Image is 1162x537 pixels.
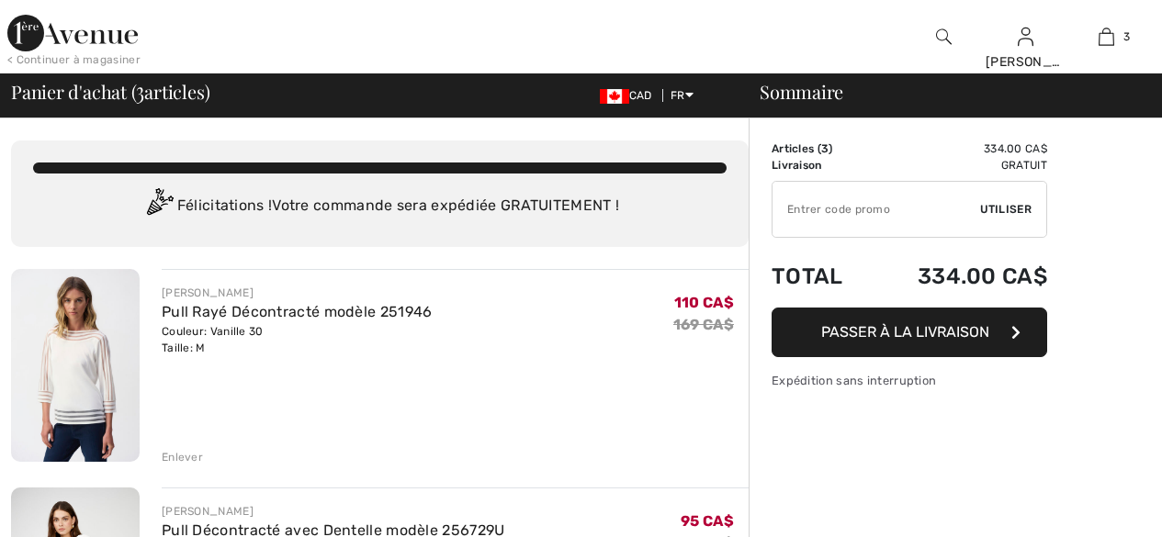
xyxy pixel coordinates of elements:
div: Sommaire [738,83,1151,101]
td: 334.00 CA$ [869,245,1047,308]
div: [PERSON_NAME] [986,52,1066,72]
td: Total [772,245,869,308]
div: Couleur: Vanille 30 Taille: M [162,323,433,356]
a: Pull Rayé Décontracté modèle 251946 [162,303,433,320]
a: Se connecter [1018,28,1033,45]
a: 3 [1066,26,1146,48]
input: Code promo [773,182,980,237]
span: 110 CA$ [674,294,734,311]
img: Mon panier [1099,26,1114,48]
span: Utiliser [980,201,1032,218]
span: FR [671,89,694,102]
span: Passer à la livraison [821,323,989,341]
img: Pull Rayé Décontracté modèle 251946 [11,269,140,462]
img: Canadian Dollar [600,89,629,104]
td: Gratuit [869,157,1047,173]
div: [PERSON_NAME] [162,503,505,520]
img: 1ère Avenue [7,15,138,51]
button: Passer à la livraison [772,308,1047,357]
img: recherche [936,26,952,48]
div: [PERSON_NAME] [162,285,433,301]
span: 3 [821,142,829,155]
span: CAD [600,89,660,102]
td: 334.00 CA$ [869,140,1047,157]
span: 3 [136,78,144,102]
span: Panier d'achat ( articles) [11,83,209,101]
span: 3 [1123,28,1130,45]
s: 169 CA$ [673,316,734,333]
img: Congratulation2.svg [141,188,177,225]
td: Livraison [772,157,869,173]
div: Enlever [162,449,203,465]
div: Expédition sans interruption [772,372,1047,389]
div: < Continuer à magasiner [7,51,141,68]
td: Articles ( ) [772,140,869,157]
div: Félicitations ! Votre commande sera expédiée GRATUITEMENT ! [33,188,727,225]
span: 95 CA$ [681,512,734,530]
img: Mes infos [1018,26,1033,48]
